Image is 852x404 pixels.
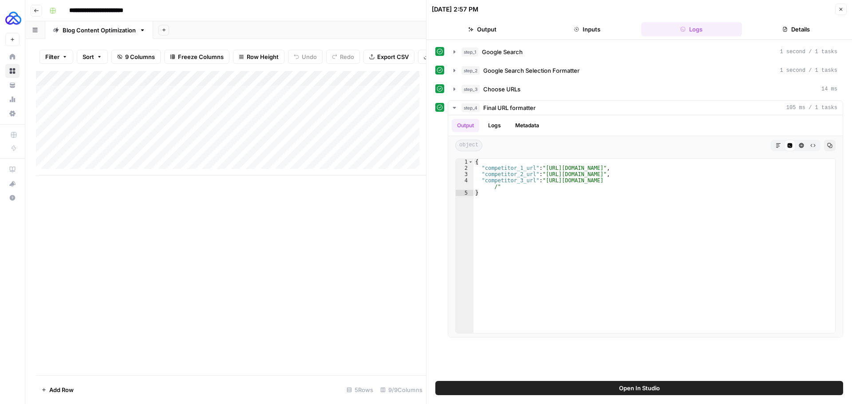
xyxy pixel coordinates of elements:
div: What's new? [6,177,19,190]
div: 4 [456,177,473,190]
button: 1 second / 1 tasks [448,63,843,78]
span: Google Search [482,47,523,56]
button: Output [432,22,533,36]
span: Row Height [247,52,279,61]
a: Usage [5,92,20,106]
span: Export CSV [377,52,409,61]
button: Row Height [233,50,284,64]
a: AirOps Academy [5,162,20,177]
span: 1 second / 1 tasks [780,67,837,75]
span: 14 ms [821,85,837,93]
a: Settings [5,106,20,121]
button: Sort [77,50,108,64]
span: step_3 [461,85,480,94]
span: 1 second / 1 tasks [780,48,837,56]
span: object [455,140,482,151]
a: Browse [5,64,20,78]
div: Blog Content Optimization [63,26,136,35]
div: 1 [456,159,473,165]
span: Open In Studio [619,384,660,392]
button: Undo [288,50,323,64]
button: Help + Support [5,191,20,205]
span: Sort [83,52,94,61]
a: Home [5,50,20,64]
div: 5 [456,190,473,196]
div: 5 Rows [343,383,377,397]
span: Redo [340,52,354,61]
button: 14 ms [448,82,843,96]
button: Inputs [536,22,638,36]
span: Final URL formatter [483,103,536,112]
button: Logs [641,22,742,36]
div: 105 ms / 1 tasks [448,115,843,337]
button: Output [452,119,479,132]
button: Freeze Columns [164,50,229,64]
button: Details [745,22,847,36]
span: 9 Columns [125,52,155,61]
div: 3 [456,171,473,177]
div: [DATE] 2:57 PM [432,5,478,14]
button: What's new? [5,177,20,191]
button: Filter [39,50,73,64]
button: Open In Studio [435,381,843,395]
span: step_2 [461,66,480,75]
button: Workspace: AUQ [5,7,20,29]
button: Redo [326,50,360,64]
span: Google Search Selection Formatter [483,66,580,75]
span: Filter [45,52,59,61]
span: Undo [302,52,317,61]
a: Blog Content Optimization [45,21,153,39]
span: step_4 [461,103,480,112]
span: step_1 [461,47,478,56]
span: Toggle code folding, rows 1 through 5 [468,159,473,165]
div: 9/9 Columns [377,383,426,397]
span: Add Row [49,385,74,394]
img: AUQ Logo [5,10,21,26]
span: 105 ms / 1 tasks [786,104,837,112]
a: Your Data [5,78,20,92]
button: Add Row [36,383,79,397]
button: 105 ms / 1 tasks [448,101,843,115]
span: Freeze Columns [178,52,224,61]
button: 9 Columns [111,50,161,64]
div: 2 [456,165,473,171]
span: Choose URLs [483,85,521,94]
button: Export CSV [363,50,414,64]
button: Logs [483,119,506,132]
button: Metadata [510,119,544,132]
button: 1 second / 1 tasks [448,45,843,59]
